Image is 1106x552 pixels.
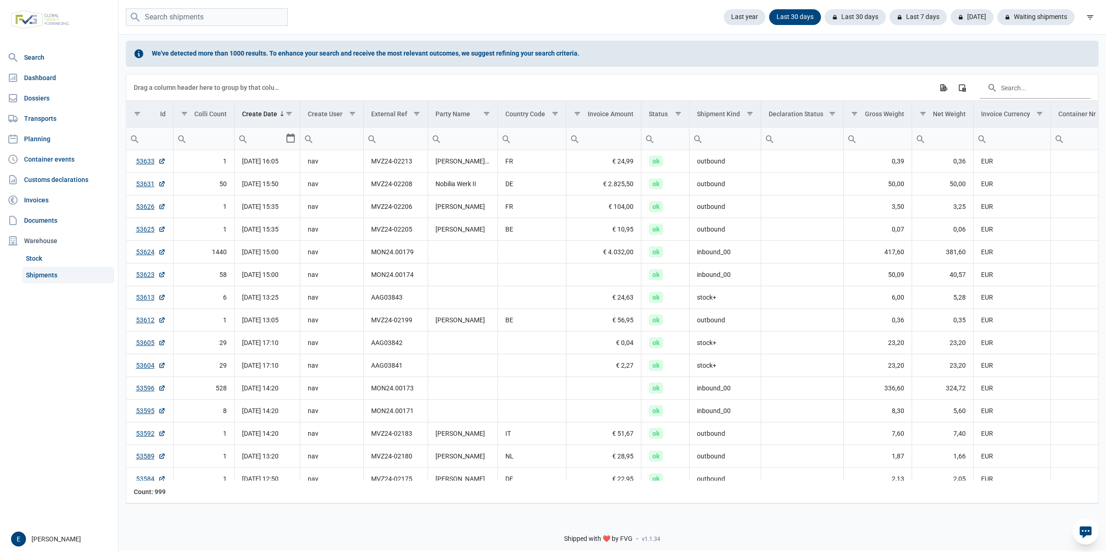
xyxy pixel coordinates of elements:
[912,400,973,422] td: 5,60
[300,150,363,173] td: nav
[136,361,166,370] a: 53604
[363,127,428,150] td: Filter cell
[689,309,761,332] td: outbound
[234,101,300,127] td: Column Create Date
[363,263,428,286] td: MON24.00174
[844,241,912,263] td: 417,60
[300,218,363,241] td: nav
[497,101,566,127] td: Column Country Code
[363,241,428,263] td: MON24.00179
[371,110,407,118] div: External Ref
[173,241,234,263] td: 1440
[136,247,166,257] a: 53624
[242,271,279,278] span: [DATE] 15:00
[136,406,166,415] a: 53595
[973,445,1050,468] td: EUR
[173,309,234,332] td: 1
[761,127,843,150] td: Filter cell
[173,400,234,422] td: 8
[4,170,114,189] a: Customs declarations
[428,127,497,150] input: Filter cell
[134,80,282,95] div: Drag a column header here to group by that column
[973,332,1050,354] td: EUR
[973,218,1050,241] td: EUR
[973,263,1050,286] td: EUR
[428,309,497,332] td: [PERSON_NAME]
[649,337,663,348] span: ok
[844,445,912,468] td: 1,87
[428,195,497,218] td: [PERSON_NAME]
[173,127,234,150] td: Filter cell
[11,532,26,546] button: E
[851,110,858,117] span: Show filter options for column 'Gross Weight'
[973,286,1050,309] td: EUR
[173,263,234,286] td: 58
[612,452,634,461] span: € 28,95
[690,127,761,150] input: Filter cell
[552,110,559,117] span: Show filter options for column 'Country Code'
[4,232,114,250] div: Warehouse
[769,9,821,25] div: Last 30 days
[974,127,1050,150] input: Filter cell
[242,384,279,392] span: [DATE] 14:20
[498,127,566,150] input: Filter cell
[912,195,973,218] td: 3,25
[973,173,1050,195] td: EUR
[126,75,1098,503] div: Data grid with 999 rows and 18 columns
[126,127,143,150] div: Search box
[428,468,497,490] td: [PERSON_NAME]
[689,218,761,241] td: outbound
[126,101,173,127] td: Column Id
[649,224,663,235] span: ok
[363,101,428,127] td: Column External Ref
[363,400,428,422] td: MON24.00171
[912,101,973,127] td: Column Net Weight
[912,377,973,400] td: 324,72
[308,110,342,118] div: Create User
[844,422,912,445] td: 7,60
[363,422,428,445] td: MVZ24-02183
[689,101,761,127] td: Column Shipment Kind
[844,195,912,218] td: 3,50
[825,9,886,25] div: Last 30 days
[300,195,363,218] td: nav
[912,127,973,150] td: Filter cell
[566,127,583,150] div: Search box
[363,173,428,195] td: MVZ24-02208
[973,422,1050,445] td: EUR
[649,201,663,212] span: ok
[612,474,634,483] span: € 22,95
[497,173,566,195] td: DE
[697,110,740,118] div: Shipment Kind
[428,218,497,241] td: [PERSON_NAME]
[649,178,663,189] span: ok
[242,339,279,346] span: [DATE] 17:10
[300,127,363,150] td: Filter cell
[174,127,234,150] input: Filter cell
[363,354,428,377] td: AAG03841
[769,110,823,118] div: Declaration Status
[173,101,234,127] td: Column Colli Count
[173,445,234,468] td: 1
[173,377,234,400] td: 528
[603,247,634,257] span: € 4.032,00
[689,173,761,195] td: outbound
[413,110,420,117] span: Show filter options for column 'External Ref'
[1082,9,1099,25] div: filter
[173,332,234,354] td: 29
[136,315,166,325] a: 53612
[844,377,912,400] td: 336,60
[761,127,843,150] input: Filter cell
[126,127,173,150] td: Filter cell
[649,292,663,303] span: ok
[935,79,951,96] div: Export all data to Excel
[973,354,1050,377] td: EUR
[612,225,634,234] span: € 10,95
[616,338,634,347] span: € 0,04
[136,179,166,188] a: 53631
[300,445,363,468] td: nav
[973,101,1050,127] td: Column Invoice Currency
[126,8,288,26] input: Search shipments
[980,76,1091,99] input: Search in the data grid
[300,241,363,263] td: nav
